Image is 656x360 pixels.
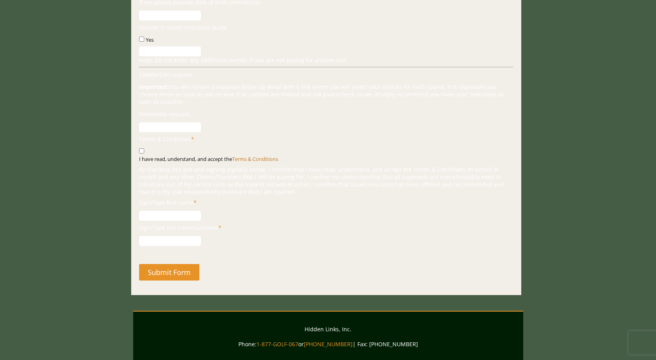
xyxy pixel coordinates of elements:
[256,340,298,348] a: 1-877-GOLF-067
[304,340,353,348] a: [PHONE_NUMBER]
[135,339,521,349] p: Phone: or | Fax: [PHONE_NUMBER]
[139,199,197,206] label: Sign/Type first name
[139,83,169,90] b: Important:
[139,71,193,78] label: Caddie/Cart request
[139,56,513,64] li: Note: Do not enter any additional names, if you are not paying for anyone else.
[139,264,199,281] input: Submit Form
[139,135,194,143] label: Terms & Conditions
[146,36,154,43] label: Yes
[135,324,521,334] p: Hidden Links, Inc.
[139,24,227,31] label: Include in travel insurance quote
[139,224,221,231] label: Sign/Type last name/surname
[232,155,278,162] a: Terms & Conditions
[139,155,278,162] label: I have read, understand, and accept the
[139,166,513,196] li: By checking this box and signing digitally below, I confirm that I have read, understand, and acc...
[139,83,513,105] div: You will receive a separate follow up email with a link where you will select your choices for ea...
[139,110,190,118] label: Roommate request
